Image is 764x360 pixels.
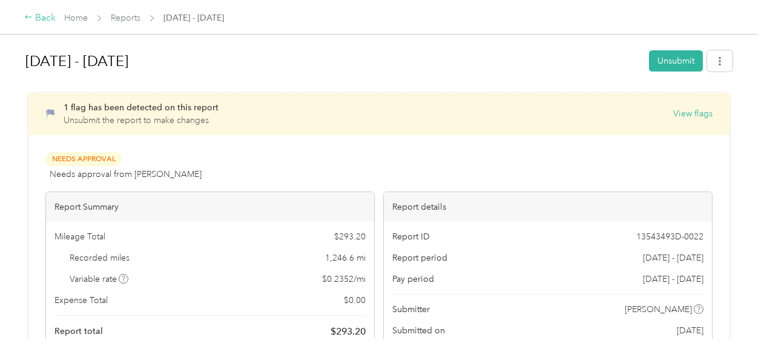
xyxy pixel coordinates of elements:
[25,47,641,76] h1: Sep 1 - 30, 2025
[331,324,366,339] span: $ 293.20
[392,230,430,243] span: Report ID
[344,294,366,307] span: $ 0.00
[625,303,692,316] span: [PERSON_NAME]
[64,102,219,113] span: 1 flag has been detected on this report
[325,252,366,264] span: 1,246.6 mi
[111,13,140,23] a: Reports
[334,230,366,243] span: $ 293.20
[392,324,445,337] span: Submitted on
[54,230,105,243] span: Mileage Total
[64,114,219,127] p: Unsubmit the report to make changes
[50,168,202,181] span: Needs approval from [PERSON_NAME]
[677,324,703,337] span: [DATE]
[322,273,366,285] span: $ 0.2352 / mi
[384,192,712,222] div: Report details
[54,294,108,307] span: Expense Total
[392,252,447,264] span: Report period
[649,50,703,72] button: Unsubmit
[163,12,224,24] span: [DATE] - [DATE]
[70,252,130,264] span: Recorded miles
[54,325,103,338] span: Report total
[24,11,56,25] div: Back
[673,107,713,120] button: View flags
[46,192,374,222] div: Report Summary
[643,273,703,285] span: [DATE] - [DATE]
[64,13,88,23] a: Home
[392,273,434,285] span: Pay period
[696,292,764,360] iframe: Everlance-gr Chat Button Frame
[392,303,430,316] span: Submitter
[643,252,703,264] span: [DATE] - [DATE]
[636,230,703,243] span: 13543493D-0022
[45,152,122,166] span: Needs Approval
[70,273,129,285] span: Variable rate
